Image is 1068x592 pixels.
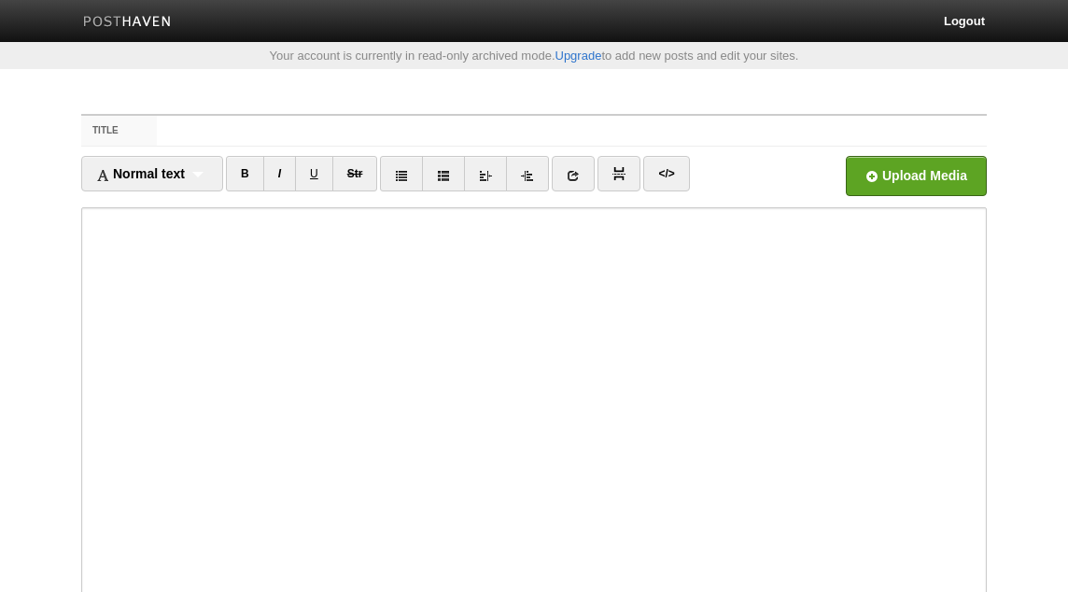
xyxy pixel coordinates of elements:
a: I [263,156,296,191]
label: Title [81,116,157,146]
a: Str [332,156,378,191]
div: Your account is currently in read-only archived mode. to add new posts and edit your sites. [67,49,1001,62]
a: B [226,156,264,191]
a: U [295,156,333,191]
span: Normal text [96,166,185,181]
del: Str [347,167,363,180]
a: </> [643,156,689,191]
img: Posthaven-bar [83,16,172,30]
img: pagebreak-icon.png [612,167,625,180]
a: Upgrade [555,49,602,63]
